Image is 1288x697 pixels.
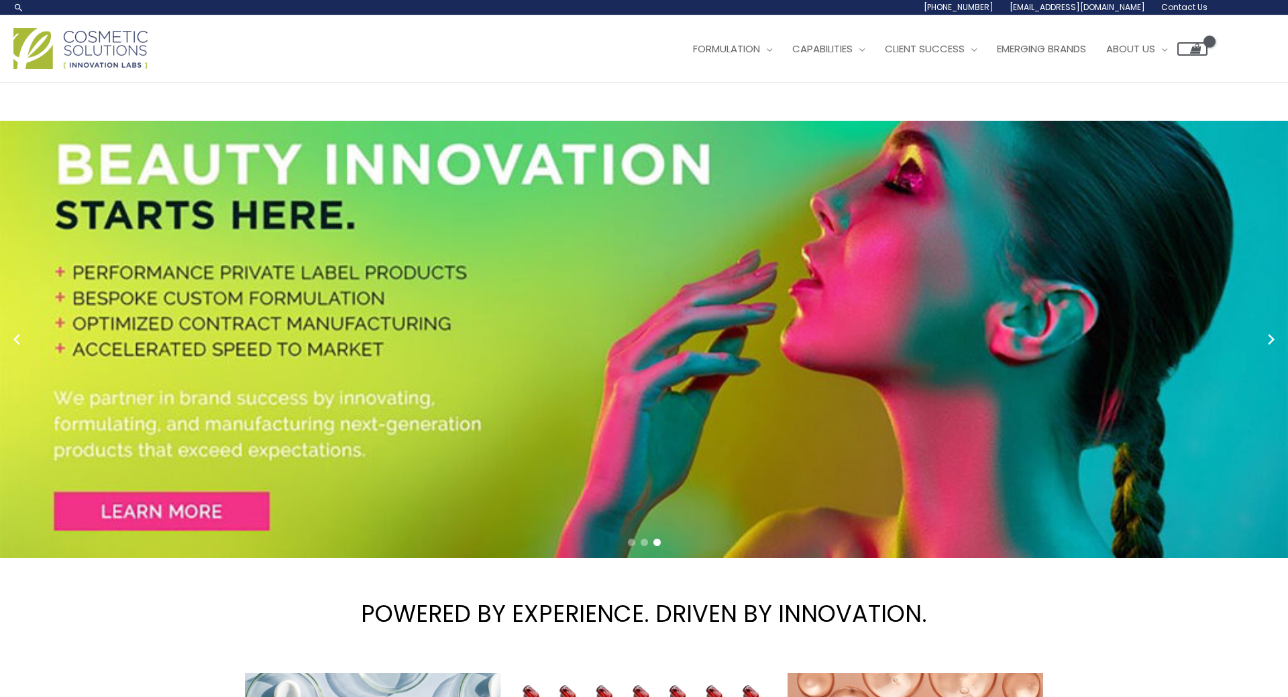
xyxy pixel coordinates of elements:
[7,329,27,350] button: Previous slide
[924,1,994,13] span: [PHONE_NUMBER]
[13,2,24,13] a: Search icon link
[885,42,965,56] span: Client Success
[693,42,760,56] span: Formulation
[1096,29,1177,69] a: About Us
[792,42,853,56] span: Capabilities
[1106,42,1155,56] span: About Us
[641,539,648,546] span: Go to slide 2
[13,28,148,69] img: Cosmetic Solutions Logo
[875,29,987,69] a: Client Success
[683,29,782,69] a: Formulation
[1261,329,1281,350] button: Next slide
[782,29,875,69] a: Capabilities
[987,29,1096,69] a: Emerging Brands
[1177,42,1207,56] a: View Shopping Cart, empty
[628,539,635,546] span: Go to slide 1
[653,539,661,546] span: Go to slide 3
[1010,1,1145,13] span: [EMAIL_ADDRESS][DOMAIN_NAME]
[997,42,1086,56] span: Emerging Brands
[1161,1,1207,13] span: Contact Us
[673,29,1207,69] nav: Site Navigation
